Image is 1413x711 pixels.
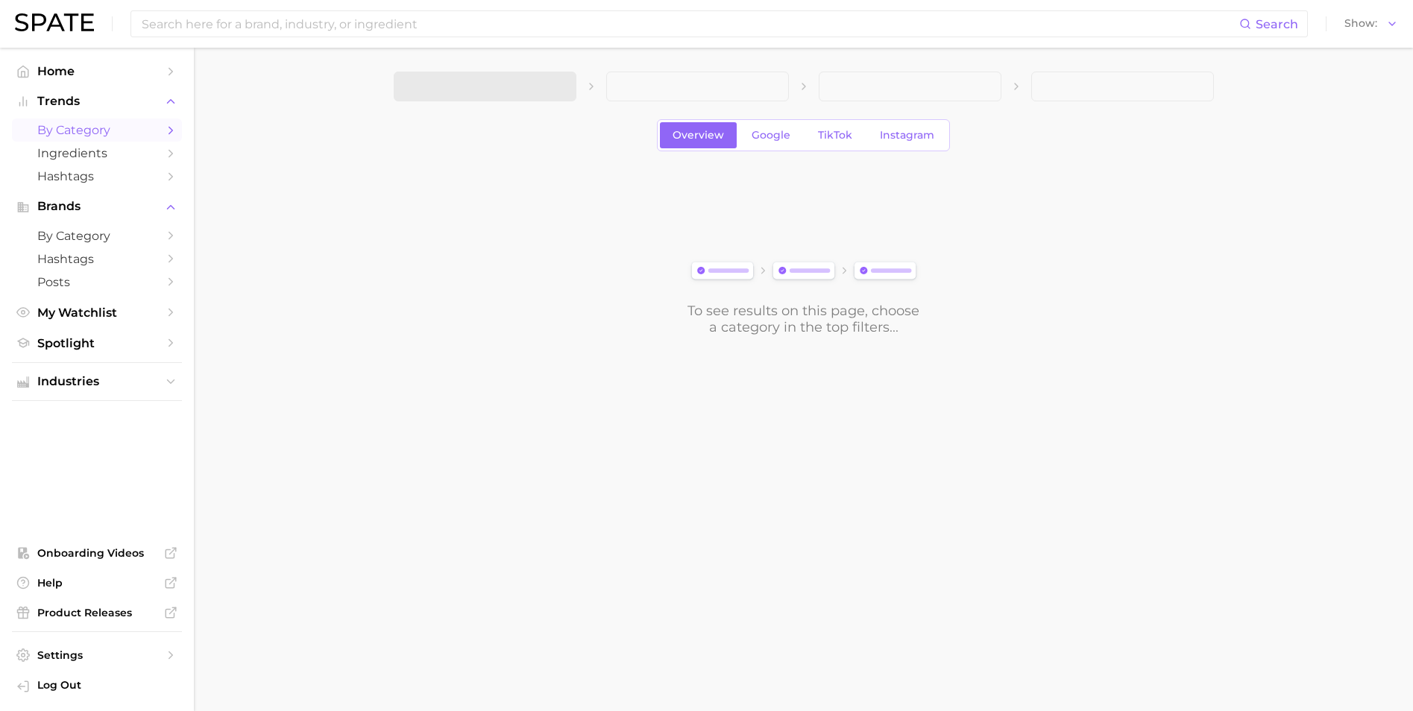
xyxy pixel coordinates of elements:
[687,259,921,285] img: svg%3e
[12,542,182,564] a: Onboarding Videos
[880,129,934,142] span: Instagram
[12,60,182,83] a: Home
[12,247,182,271] a: Hashtags
[37,146,157,160] span: Ingredients
[37,275,157,289] span: Posts
[660,122,737,148] a: Overview
[673,129,724,142] span: Overview
[818,129,852,142] span: TikTok
[37,546,157,560] span: Onboarding Videos
[12,165,182,188] a: Hashtags
[12,674,182,699] a: Log out. Currently logged in with e-mail alyssa@spate.nyc.
[12,195,182,218] button: Brands
[1256,17,1298,31] span: Search
[12,644,182,666] a: Settings
[1344,19,1377,28] span: Show
[140,11,1239,37] input: Search here for a brand, industry, or ingredient
[15,13,94,31] img: SPATE
[1341,14,1402,34] button: Show
[739,122,803,148] a: Google
[37,169,157,183] span: Hashtags
[37,306,157,320] span: My Watchlist
[37,678,170,692] span: Log Out
[805,122,865,148] a: TikTok
[12,601,182,624] a: Product Releases
[37,95,157,108] span: Trends
[37,229,157,243] span: by Category
[12,271,182,294] a: Posts
[12,332,182,355] a: Spotlight
[752,129,790,142] span: Google
[12,224,182,247] a: by Category
[37,375,157,388] span: Industries
[37,576,157,590] span: Help
[37,252,157,266] span: Hashtags
[12,370,182,393] button: Industries
[37,200,157,213] span: Brands
[12,90,182,113] button: Trends
[687,303,921,335] div: To see results on this page, choose a category in the top filters...
[12,572,182,594] a: Help
[12,301,182,324] a: My Watchlist
[12,142,182,165] a: Ingredients
[37,648,157,662] span: Settings
[867,122,947,148] a: Instagram
[12,118,182,142] a: by Category
[37,123,157,137] span: by Category
[37,64,157,78] span: Home
[37,336,157,350] span: Spotlight
[37,606,157,619] span: Product Releases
